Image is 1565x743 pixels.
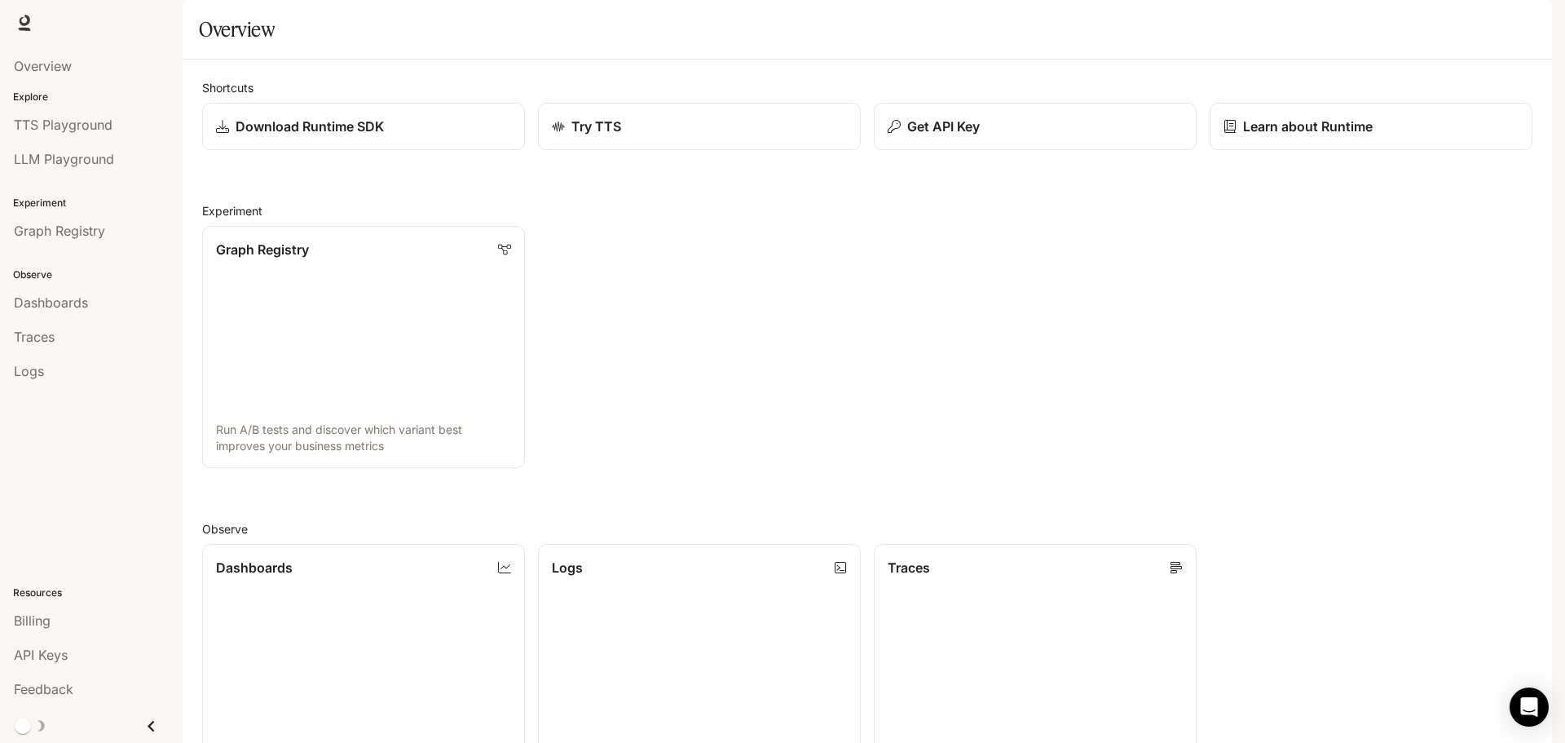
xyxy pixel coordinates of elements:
[216,558,293,577] p: Dashboards
[216,422,511,454] p: Run A/B tests and discover which variant best improves your business metrics
[888,558,930,577] p: Traces
[199,13,275,46] h1: Overview
[571,117,621,136] p: Try TTS
[202,103,525,150] a: Download Runtime SDK
[202,79,1532,96] h2: Shortcuts
[552,558,583,577] p: Logs
[202,520,1532,537] h2: Observe
[1210,103,1532,150] a: Learn about Runtime
[202,202,1532,219] h2: Experiment
[236,117,384,136] p: Download Runtime SDK
[1510,688,1549,727] div: Open Intercom Messenger
[1243,117,1373,136] p: Learn about Runtime
[538,103,861,150] a: Try TTS
[907,117,980,136] p: Get API Key
[202,226,525,468] a: Graph RegistryRun A/B tests and discover which variant best improves your business metrics
[874,103,1197,150] button: Get API Key
[216,240,309,259] p: Graph Registry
